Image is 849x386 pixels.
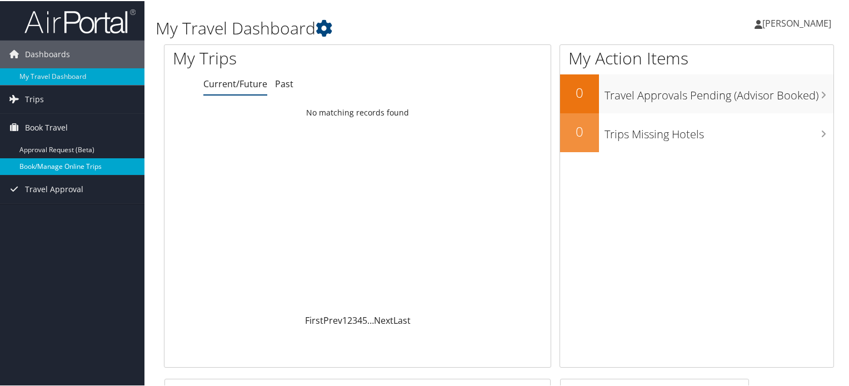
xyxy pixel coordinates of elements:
[25,113,68,141] span: Book Travel
[323,313,342,325] a: Prev
[560,112,833,151] a: 0Trips Missing Hotels
[342,313,347,325] a: 1
[367,313,374,325] span: …
[393,313,411,325] a: Last
[25,39,70,67] span: Dashboards
[305,313,323,325] a: First
[605,81,833,102] h3: Travel Approvals Pending (Advisor Booked)
[755,6,842,39] a: [PERSON_NAME]
[347,313,352,325] a: 2
[25,84,44,112] span: Trips
[173,46,382,69] h1: My Trips
[24,7,136,33] img: airportal-logo.png
[156,16,613,39] h1: My Travel Dashboard
[560,46,833,69] h1: My Action Items
[762,16,831,28] span: [PERSON_NAME]
[357,313,362,325] a: 4
[605,120,833,141] h3: Trips Missing Hotels
[203,77,267,89] a: Current/Future
[560,73,833,112] a: 0Travel Approvals Pending (Advisor Booked)
[25,174,83,202] span: Travel Approval
[275,77,293,89] a: Past
[164,102,551,122] td: No matching records found
[560,82,599,101] h2: 0
[362,313,367,325] a: 5
[352,313,357,325] a: 3
[560,121,599,140] h2: 0
[374,313,393,325] a: Next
